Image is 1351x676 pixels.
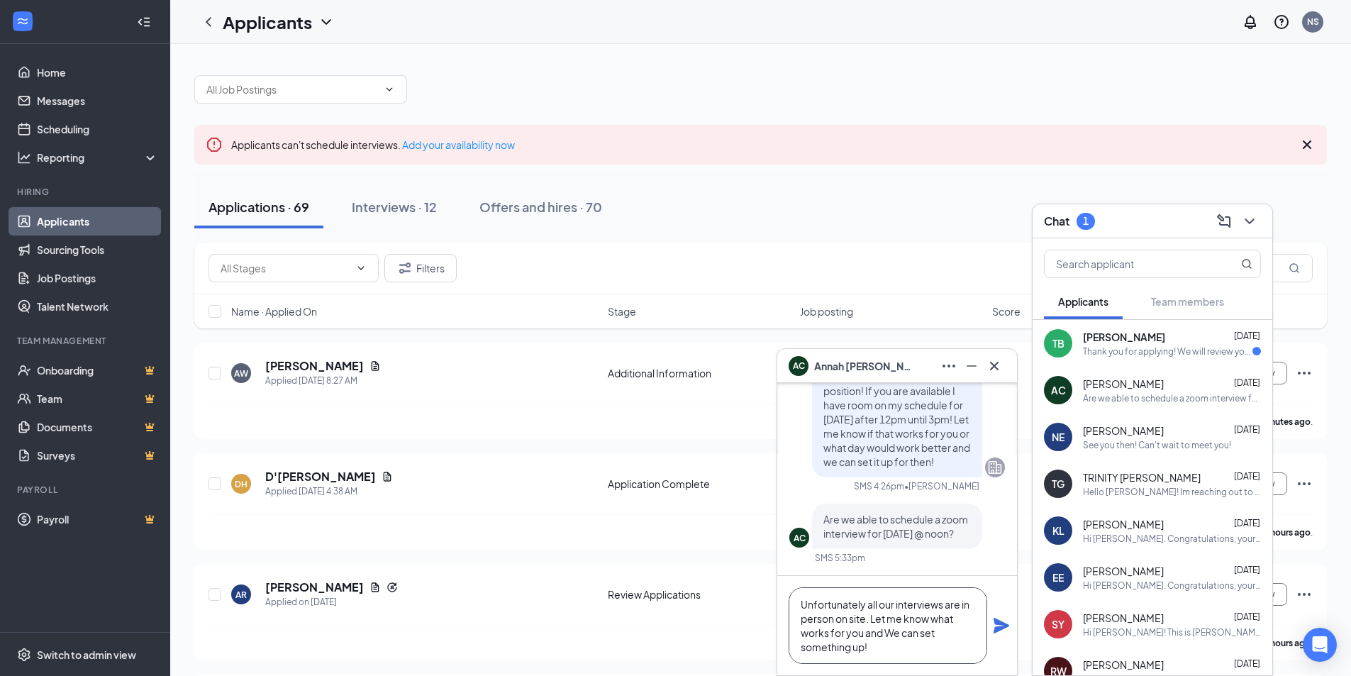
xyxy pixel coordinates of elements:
[479,198,602,216] div: Offers and hires · 70
[1234,518,1260,528] span: [DATE]
[1058,295,1108,308] span: Applicants
[815,552,865,564] div: SMS 5:33pm
[1216,213,1233,230] svg: ComposeMessage
[1151,295,1224,308] span: Team members
[963,358,980,375] svg: Minimize
[37,115,158,143] a: Scheduling
[993,617,1010,634] button: Plane
[1052,617,1064,631] div: SY
[1052,477,1064,491] div: TG
[37,413,158,441] a: DocumentsCrown
[940,358,957,375] svg: Ellipses
[209,198,309,216] div: Applications · 69
[608,366,791,380] div: Additional Information
[384,254,457,282] button: Filter Filters
[986,358,1003,375] svg: Cross
[231,304,317,318] span: Name · Applied On
[37,356,158,384] a: OnboardingCrown
[1052,336,1064,350] div: TB
[1299,136,1316,153] svg: Cross
[789,587,987,664] textarea: Unfortunately all our interviews are in person on site. Let me know what works for you and We can...
[37,236,158,264] a: Sourcing Tools
[1296,475,1313,492] svg: Ellipses
[1045,250,1213,277] input: Search applicant
[37,207,158,236] a: Applicants
[1234,611,1260,622] span: [DATE]
[223,10,312,34] h1: Applicants
[1238,210,1261,233] button: ChevronDown
[200,13,217,31] svg: ChevronLeft
[17,335,155,347] div: Team Management
[37,264,158,292] a: Job Postings
[608,477,791,491] div: Application Complete
[1241,258,1252,270] svg: MagnifyingGlass
[1083,517,1164,531] span: [PERSON_NAME]
[234,367,248,379] div: AW
[382,471,393,482] svg: Document
[1052,430,1064,444] div: NE
[983,355,1006,377] button: Cross
[1044,214,1069,229] h3: Chat
[608,304,636,318] span: Stage
[1051,383,1066,397] div: AC
[1273,13,1290,31] svg: QuestionInfo
[854,480,904,492] div: SMS 4:26pm
[352,198,437,216] div: Interviews · 12
[608,587,791,602] div: Review Applications
[396,260,413,277] svg: Filter
[1234,377,1260,388] span: [DATE]
[1234,424,1260,435] span: [DATE]
[206,82,378,97] input: All Job Postings
[37,441,158,470] a: SurveysCrown
[1052,523,1064,538] div: KL
[1083,533,1261,545] div: Hi [PERSON_NAME]. Congratulations, your meeting with No Leash Needed for Pet Host (Front Desk) at...
[986,459,1003,476] svg: Company
[1083,215,1089,227] div: 1
[265,580,364,595] h5: [PERSON_NAME]
[1259,638,1311,648] b: 11 hours ago
[384,84,395,95] svg: ChevronDown
[1083,564,1164,578] span: [PERSON_NAME]
[221,260,350,276] input: All Stages
[37,58,158,87] a: Home
[1242,13,1259,31] svg: Notifications
[265,469,376,484] h5: D'[PERSON_NAME]
[1241,213,1258,230] svg: ChevronDown
[265,358,364,374] h5: [PERSON_NAME]
[235,478,248,490] div: DH
[37,292,158,321] a: Talent Network
[1083,470,1201,484] span: TRINITY [PERSON_NAME]
[17,484,155,496] div: Payroll
[1234,471,1260,482] span: [DATE]
[800,304,853,318] span: Job posting
[231,138,515,151] span: Applicants can't schedule interviews.
[1264,527,1311,538] b: 4 hours ago
[992,304,1021,318] span: Score
[1234,658,1260,669] span: [DATE]
[369,582,381,593] svg: Document
[1083,345,1252,358] div: Thank you for applying! We will review your application and reach out if you are selected to move...
[16,14,30,28] svg: WorkstreamLogo
[1307,16,1319,28] div: NS
[387,582,398,593] svg: Reapply
[938,355,960,377] button: Ellipses
[1234,565,1260,575] span: [DATE]
[1083,377,1164,391] span: [PERSON_NAME]
[265,374,381,388] div: Applied [DATE] 8:27 AM
[17,150,31,165] svg: Analysis
[402,138,515,151] a: Add your availability now
[1083,392,1261,404] div: Are we able to schedule a zoom interview for [DATE] @ noon?
[1296,365,1313,382] svg: Ellipses
[1083,611,1164,625] span: [PERSON_NAME]
[37,384,158,413] a: TeamCrown
[37,648,136,662] div: Switch to admin view
[1083,486,1261,498] div: Hello [PERSON_NAME]! Im reaching out to let you know im still interested in this position, and st...
[904,480,979,492] span: • [PERSON_NAME]
[960,355,983,377] button: Minimize
[37,150,159,165] div: Reporting
[814,358,913,374] span: Annah [PERSON_NAME]
[265,595,398,609] div: Applied on [DATE]
[265,484,393,499] div: Applied [DATE] 4:38 AM
[37,505,158,533] a: PayrollCrown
